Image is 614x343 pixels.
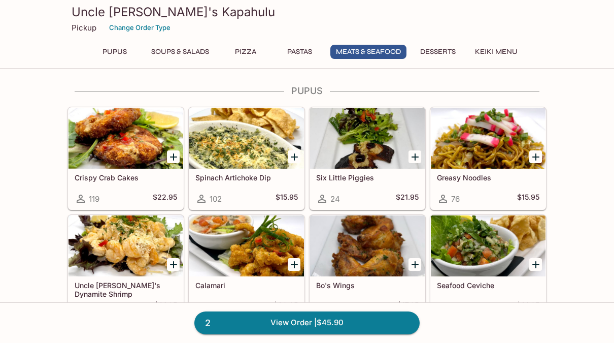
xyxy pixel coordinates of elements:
[195,173,298,182] h5: Spinach Artichoke Dip
[68,215,184,318] a: Uncle [PERSON_NAME]'s Dynamite Shrimp222$21.95
[68,107,184,210] a: Crispy Crab Cakes119$22.95
[469,45,523,59] button: Keiki Menu
[430,107,546,210] a: Greasy Noodles76$15.95
[276,193,298,205] h5: $15.95
[310,215,425,318] a: Bo's Wings113$17.95
[451,194,460,204] span: 76
[397,300,419,313] h5: $17.95
[75,173,177,182] h5: Crispy Crab Cakes
[210,302,222,311] span: 129
[330,302,341,311] span: 113
[437,173,539,182] h5: Greasy Noodles
[330,45,406,59] button: Meats & Seafood
[451,302,460,311] span: 27
[189,107,304,210] a: Spinach Artichoke Dip102$15.95
[517,300,539,313] h5: $21.95
[189,215,304,276] div: Calamari
[189,215,304,318] a: Calamari129$20.95
[69,108,183,169] div: Crispy Crab Cakes
[75,281,177,298] h5: Uncle [PERSON_NAME]'s Dynamite Shrimp
[72,23,96,33] p: Pickup
[330,194,340,204] span: 24
[277,45,322,59] button: Pastas
[430,215,546,318] a: Seafood Ceviche27$21.95
[437,281,539,290] h5: Seafood Ceviche
[431,108,545,169] div: Greasy Noodles
[67,85,547,97] h4: Pupus
[146,45,215,59] button: Soups & Salads
[210,194,222,204] span: 102
[310,108,425,169] div: Six Little Piggies
[288,150,300,163] button: Add Spinach Artichoke Dip
[194,311,420,334] a: 2View Order |$45.90
[288,258,300,271] button: Add Calamari
[89,194,99,204] span: 119
[69,215,183,276] div: Uncle Bo's Dynamite Shrimp
[167,150,180,163] button: Add Crispy Crab Cakes
[89,302,103,311] span: 222
[529,150,542,163] button: Add Greasy Noodles
[310,215,425,276] div: Bo's Wings
[517,193,539,205] h5: $15.95
[223,45,268,59] button: Pizza
[408,150,421,163] button: Add Six Little Piggies
[105,20,175,36] button: Change Order Type
[408,258,421,271] button: Add Bo's Wings
[431,215,545,276] div: Seafood Ceviche
[154,300,177,313] h5: $21.95
[189,108,304,169] div: Spinach Artichoke Dip
[153,193,177,205] h5: $22.95
[316,281,419,290] h5: Bo's Wings
[274,300,298,313] h5: $20.95
[92,45,138,59] button: Pupus
[529,258,542,271] button: Add Seafood Ceviche
[415,45,461,59] button: Desserts
[316,173,419,182] h5: Six Little Piggies
[199,316,217,330] span: 2
[167,258,180,271] button: Add Uncle Bo's Dynamite Shrimp
[72,4,542,20] h3: Uncle [PERSON_NAME]'s Kapahulu
[310,107,425,210] a: Six Little Piggies24$21.95
[195,281,298,290] h5: Calamari
[396,193,419,205] h5: $21.95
